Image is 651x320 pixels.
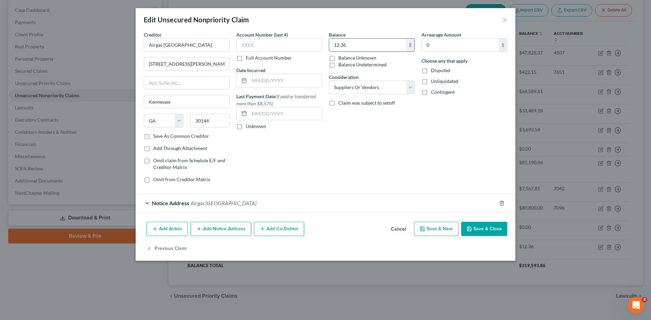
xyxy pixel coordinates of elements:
[431,67,450,73] span: Disputed
[338,61,387,68] label: Balance Undetermined
[144,15,249,24] div: Edit Unsecured Nonpriority Claim
[191,200,256,206] span: Airgas [GEOGRAPHIC_DATA]
[146,241,187,256] button: Previous Claim
[421,57,468,64] label: Choose any that apply
[246,55,292,61] label: Full Account Number
[153,145,207,152] label: Add Through Attachment
[338,55,376,61] label: Balance Unknown
[329,39,406,51] input: 0.00
[499,39,507,51] div: $
[152,200,189,206] span: Notice Address
[249,74,322,87] input: MM/DD/YYYY
[421,31,461,38] label: Arrearage Amount
[414,222,458,236] button: Save & New
[144,32,162,38] span: Creditor
[236,93,316,106] span: (If paid or transferred more than $8,575)
[153,157,225,170] span: Omit claim from Schedule E/F and Creditor Matrix
[236,38,322,52] input: XXXX
[236,31,288,38] label: Account Number (last 4)
[153,133,209,140] label: Save As Common Creditor
[144,77,229,89] input: Apt, Suite, etc...
[246,123,266,130] label: Unknown
[153,176,210,182] span: Omit from Creditor Matrix
[329,73,359,81] label: Consideration
[144,58,229,70] input: Enter address...
[191,222,251,236] button: Add Notice Address
[254,222,304,236] button: Add Co-Debtor
[338,100,395,106] span: Claim was subject to setoff
[502,16,507,24] button: ×
[386,222,411,236] button: Cancel
[236,93,322,107] label: Last Payment Date
[236,67,265,74] label: Date Incurred
[461,222,507,236] button: Save & Close
[146,222,188,236] button: Add Action
[144,38,230,52] input: Search creditor by name...
[406,39,414,51] div: $
[329,31,346,38] label: Balance
[190,114,230,127] input: Enter zip...
[144,95,229,108] input: Enter city...
[431,78,458,84] span: Unliquidated
[431,89,455,95] span: Contingent
[642,297,647,302] span: 2
[628,297,644,313] iframe: Intercom live chat
[422,39,499,51] input: 0.00
[249,107,322,120] input: MM/DD/YYYY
